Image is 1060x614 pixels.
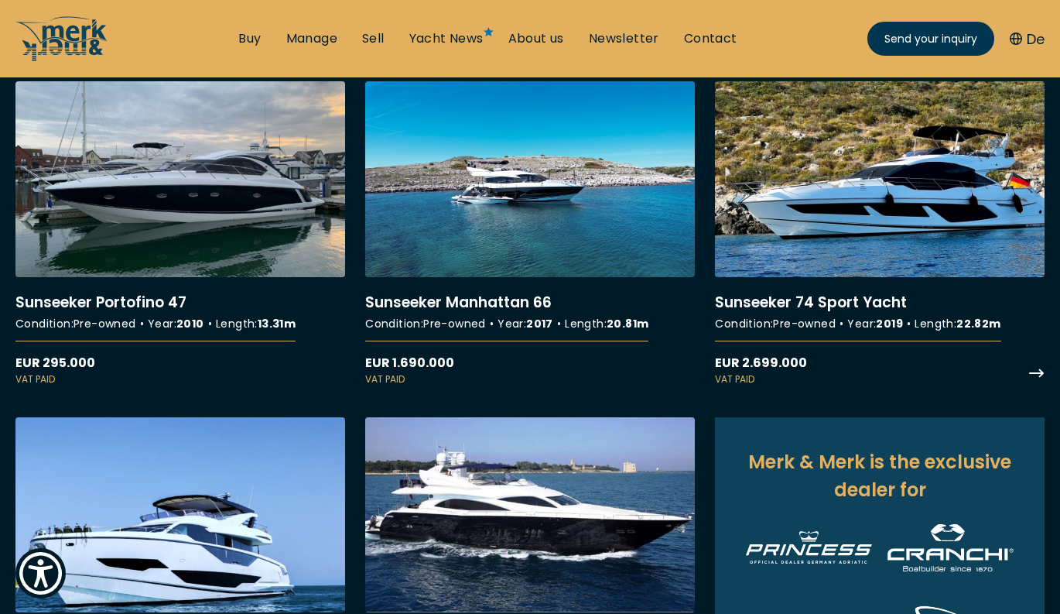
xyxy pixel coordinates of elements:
a: Sell [362,30,385,47]
a: Send your inquiry [867,22,994,56]
img: Cranchi [887,524,1014,571]
img: Princess Yachts [746,531,872,564]
button: De [1010,29,1045,50]
button: Show Accessibility Preferences [15,548,66,599]
a: About us [508,30,564,47]
a: Yacht News [409,30,484,47]
h2: Merk & Merk is the exclusive dealer for [746,448,1014,504]
a: More details about [15,81,345,386]
a: Manage [286,30,337,47]
a: More details about [365,81,695,386]
span: Send your inquiry [884,31,977,47]
a: Contact [684,30,737,47]
a: / [15,49,108,67]
a: More details about [715,81,1045,386]
a: Newsletter [589,30,659,47]
a: Buy [238,30,261,47]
